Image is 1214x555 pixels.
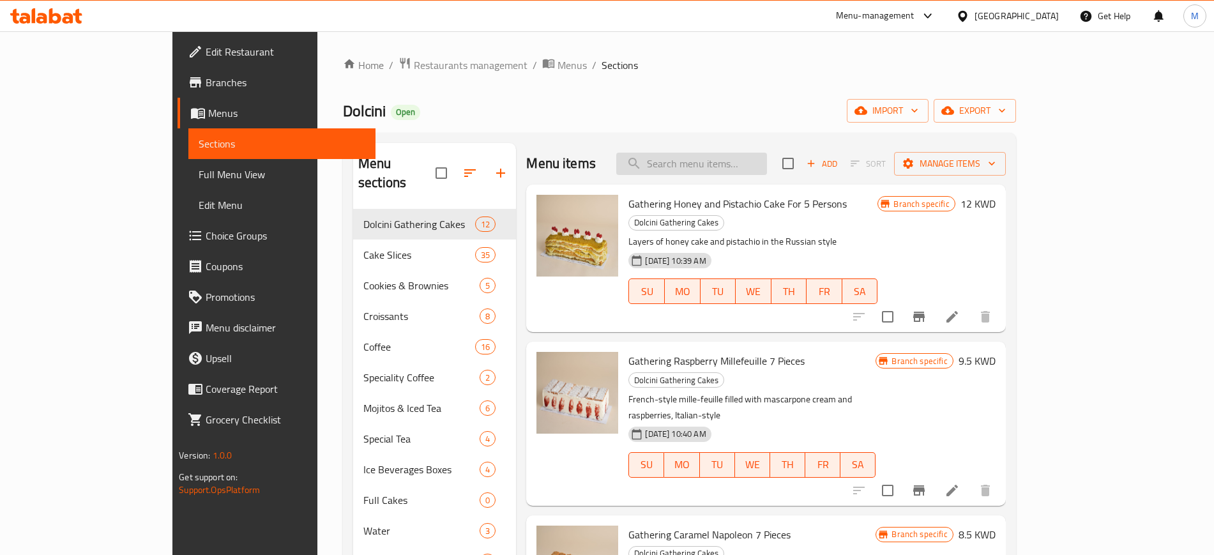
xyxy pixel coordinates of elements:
[736,278,771,304] button: WE
[353,331,516,362] div: Coffee16
[740,455,765,474] span: WE
[353,485,516,515] div: Full Cakes0
[592,57,596,73] li: /
[199,136,365,151] span: Sections
[363,431,480,446] span: Special Tea
[888,198,954,210] span: Branch specific
[485,158,516,188] button: Add section
[363,217,475,232] span: Dolcini Gathering Cakes
[363,278,480,293] span: Cookies & Brownies
[1191,9,1199,23] span: M
[353,515,516,546] div: Water3
[700,452,735,478] button: TU
[480,372,495,384] span: 2
[894,152,1006,176] button: Manage items
[199,167,365,182] span: Full Menu View
[874,303,901,330] span: Select to update
[842,154,894,174] span: Select section first
[188,159,375,190] a: Full Menu View
[178,404,375,435] a: Grocery Checklist
[970,301,1001,332] button: delete
[480,433,495,445] span: 4
[428,160,455,186] span: Select all sections
[363,400,480,416] span: Mojitos & Iced Tea
[628,234,877,250] p: Layers of honey cake and pistachio in the Russian style
[353,423,516,454] div: Special Tea4
[398,57,527,73] a: Restaurants management
[363,308,480,324] span: Croissants
[886,355,952,367] span: Branch specific
[945,483,960,498] a: Edit menu item
[777,282,802,301] span: TH
[179,447,210,464] span: Version:
[959,526,996,544] h6: 8.5 KWD
[213,447,232,464] span: 1.0.0
[363,339,475,354] span: Coffee
[199,197,365,213] span: Edit Menu
[669,455,694,474] span: MO
[805,156,839,171] span: Add
[353,209,516,239] div: Dolcini Gathering Cakes12
[628,452,664,478] button: SU
[363,523,480,538] span: Water
[206,75,365,90] span: Branches
[640,255,711,267] span: [DATE] 10:39 AM
[353,393,516,423] div: Mojitos & Iced Tea6
[904,156,996,172] span: Manage items
[480,523,496,538] div: items
[480,494,495,506] span: 0
[363,247,475,262] div: Cake Slices
[735,452,770,478] button: WE
[810,455,835,474] span: FR
[959,352,996,370] h6: 9.5 KWD
[363,492,480,508] span: Full Cakes
[960,195,996,213] h6: 12 KWD
[701,278,736,304] button: TU
[628,351,805,370] span: Gathering Raspberry Millefeuille 7 Pieces
[904,475,934,506] button: Branch-specific-item
[812,282,837,301] span: FR
[934,99,1016,123] button: export
[480,278,496,293] div: items
[206,259,365,274] span: Coupons
[805,452,840,478] button: FR
[801,154,842,174] span: Add item
[741,282,766,301] span: WE
[480,280,495,292] span: 5
[480,308,496,324] div: items
[353,239,516,270] div: Cake Slices35
[533,57,537,73] li: /
[206,44,365,59] span: Edit Restaurant
[944,103,1006,119] span: export
[842,278,878,304] button: SA
[391,105,420,120] div: Open
[836,8,914,24] div: Menu-management
[363,370,480,385] div: Speciality Coffee
[847,99,929,123] button: import
[634,455,659,474] span: SU
[628,392,876,423] p: French-style mille-feuille filled with mascarpone cream and raspberries, Italian-style
[389,57,393,73] li: /
[629,373,724,388] span: Dolcini Gathering Cakes
[536,352,618,434] img: Gathering Raspberry Millefeuille 7 Pieces
[771,278,807,304] button: TH
[629,215,724,230] span: Dolcini Gathering Cakes
[857,103,918,119] span: import
[628,194,847,213] span: Gathering Honey and Pistachio Cake For 5 Persons
[391,107,420,118] span: Open
[628,215,724,231] div: Dolcini Gathering Cakes
[542,57,587,73] a: Menus
[206,351,365,366] span: Upsell
[358,154,436,192] h2: Menu sections
[480,400,496,416] div: items
[178,67,375,98] a: Branches
[628,525,791,544] span: Gathering Caramel Napoleon 7 Pieces
[188,128,375,159] a: Sections
[480,464,495,476] span: 4
[904,301,934,332] button: Branch-specific-item
[363,462,480,477] span: Ice Beverages Boxes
